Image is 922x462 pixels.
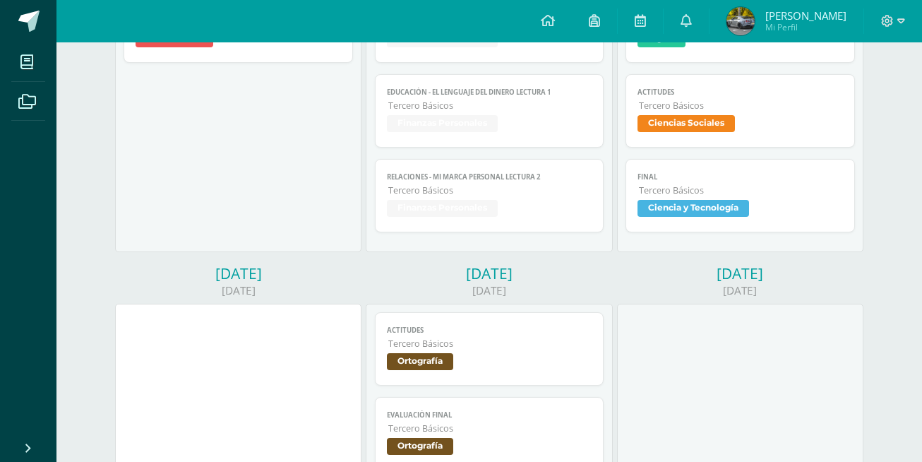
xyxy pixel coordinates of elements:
span: Finanzas Personales [387,115,498,132]
span: Evaluación final [387,410,592,420]
span: Finanzas Personales [387,200,498,217]
span: Ortografía [387,353,453,370]
div: [DATE] [366,263,612,283]
span: Tercero Básicos [639,100,843,112]
span: Mi Perfil [765,21,846,33]
div: [DATE] [115,283,361,298]
a: ActitudesTercero BásicosCiencias Sociales [625,74,855,148]
span: Tercero Básicos [388,184,592,196]
a: Educación - El Lenguaje del Dinero LECTURA 1Tercero BásicosFinanzas Personales [375,74,604,148]
div: [DATE] [115,263,361,283]
span: Ciencia y Tecnología [637,200,749,217]
span: final [637,172,843,182]
span: Educación - El Lenguaje del Dinero LECTURA 1 [387,88,592,97]
div: [DATE] [617,283,863,298]
span: Ortografía [387,438,453,455]
span: Actitudes [387,326,592,335]
img: fc84353caadfea4914385f38b906a64f.png [726,7,755,35]
span: Relaciones - Mi Marca Personal LECTURA 2 [387,172,592,182]
a: Relaciones - Mi Marca Personal LECTURA 2Tercero BásicosFinanzas Personales [375,159,604,232]
div: [DATE] [366,283,612,298]
span: Ciencias Sociales [637,115,735,132]
div: [DATE] [617,263,863,283]
a: finalTercero BásicosCiencia y Tecnología [625,159,855,232]
span: Actitudes [637,88,843,97]
a: ActitudesTercero BásicosOrtografía [375,312,604,386]
span: Tercero Básicos [639,184,843,196]
span: Tercero Básicos [388,100,592,112]
span: Tercero Básicos [388,422,592,434]
span: [PERSON_NAME] [765,8,846,23]
span: Tercero Básicos [388,338,592,350]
